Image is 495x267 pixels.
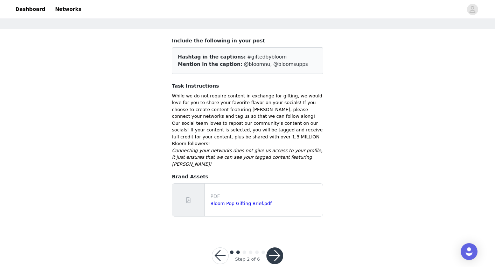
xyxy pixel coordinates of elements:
h4: Task Instructions [172,82,323,90]
div: Open Intercom Messenger [461,243,477,260]
a: Dashboard [11,1,49,17]
p: PDF [210,193,320,200]
h4: Brand Assets [172,173,323,180]
div: avatar [469,4,476,15]
a: Networks [51,1,85,17]
a: Bloom Pop Gifting Brief.pdf [210,201,272,206]
span: Mention in the caption: [178,61,242,67]
span: #giftedbybloom [247,54,287,60]
h4: Include the following in your post [172,37,323,44]
em: Connecting your networks does not give us access to your profile, it just ensures that we can see... [172,148,322,167]
p: While we do not require content in exchange for gifting, we would love for you to share your favo... [172,93,323,147]
span: @bloomnu, @bloomsupps [244,61,308,67]
div: Step 2 of 6 [235,256,260,263]
span: Hashtag in the captions: [178,54,246,60]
